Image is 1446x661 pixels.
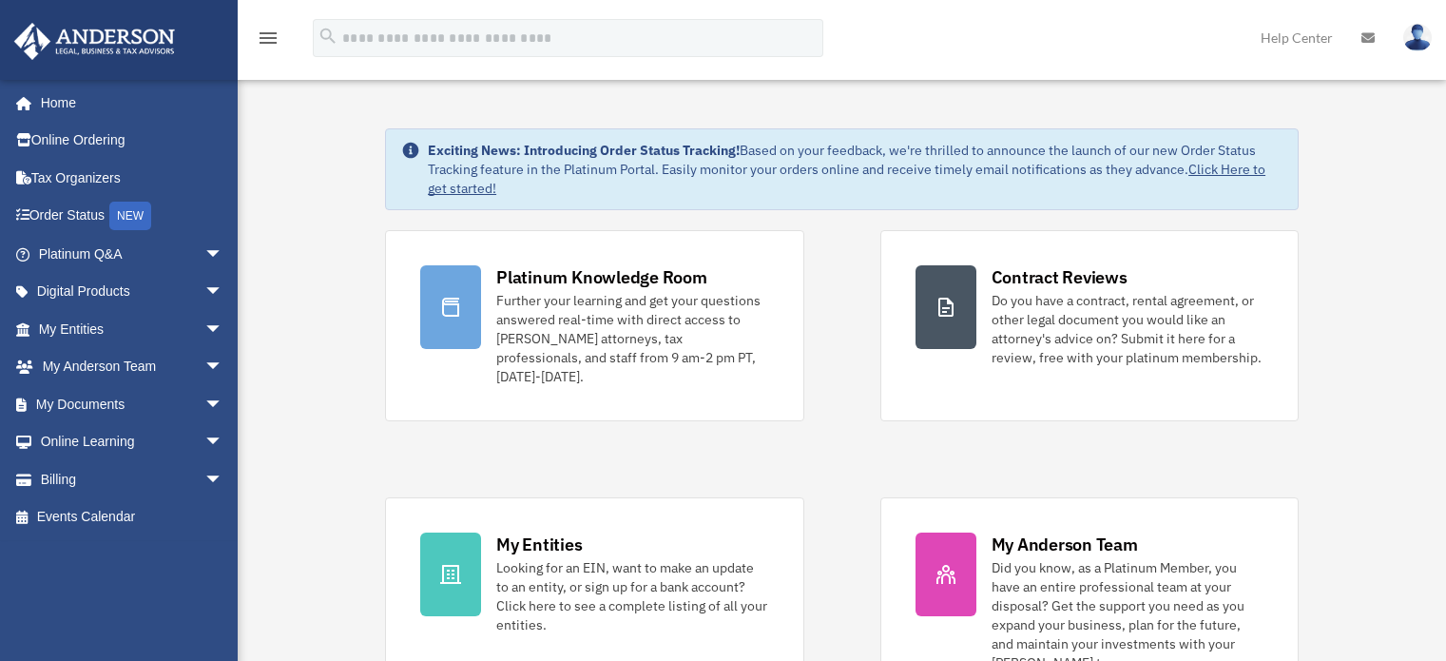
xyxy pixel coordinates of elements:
div: Contract Reviews [992,265,1128,289]
a: Platinum Knowledge Room Further your learning and get your questions answered real-time with dire... [385,230,803,421]
a: Platinum Q&Aarrow_drop_down [13,235,252,273]
a: Events Calendar [13,498,252,536]
span: arrow_drop_down [204,348,242,387]
a: Click Here to get started! [428,161,1265,197]
a: Digital Productsarrow_drop_down [13,273,252,311]
a: Online Ordering [13,122,252,160]
div: Looking for an EIN, want to make an update to an entity, or sign up for a bank account? Click her... [496,558,768,634]
span: arrow_drop_down [204,235,242,274]
a: menu [257,33,280,49]
i: search [318,26,338,47]
span: arrow_drop_down [204,460,242,499]
a: Online Learningarrow_drop_down [13,423,252,461]
span: arrow_drop_down [204,385,242,424]
div: Platinum Knowledge Room [496,265,707,289]
span: arrow_drop_down [204,310,242,349]
a: My Entitiesarrow_drop_down [13,310,252,348]
a: Home [13,84,242,122]
i: menu [257,27,280,49]
div: NEW [109,202,151,230]
img: User Pic [1403,24,1432,51]
span: arrow_drop_down [204,273,242,312]
a: My Documentsarrow_drop_down [13,385,252,423]
div: My Anderson Team [992,533,1138,556]
div: Based on your feedback, we're thrilled to announce the launch of our new Order Status Tracking fe... [428,141,1282,198]
a: Contract Reviews Do you have a contract, rental agreement, or other legal document you would like... [880,230,1299,421]
span: arrow_drop_down [204,423,242,462]
a: Billingarrow_drop_down [13,460,252,498]
a: Order StatusNEW [13,197,252,236]
a: Tax Organizers [13,159,252,197]
strong: Exciting News: Introducing Order Status Tracking! [428,142,740,159]
a: My Anderson Teamarrow_drop_down [13,348,252,386]
img: Anderson Advisors Platinum Portal [9,23,181,60]
div: Further your learning and get your questions answered real-time with direct access to [PERSON_NAM... [496,291,768,386]
div: Do you have a contract, rental agreement, or other legal document you would like an attorney's ad... [992,291,1263,367]
div: My Entities [496,533,582,556]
